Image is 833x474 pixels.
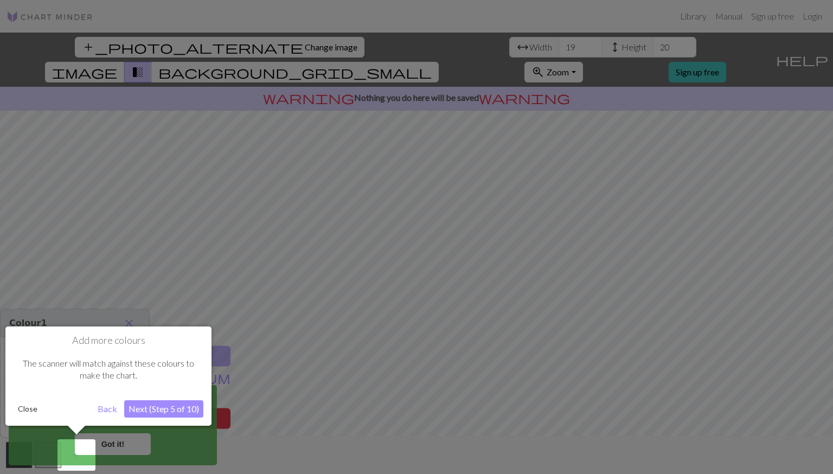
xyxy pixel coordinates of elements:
button: Close [14,401,42,417]
div: The scanner will match against these colours to make the chart. [14,347,203,393]
h1: Add more colours [14,335,203,347]
button: Back [93,400,121,418]
div: Add more colours [5,326,212,426]
button: Next (Step 5 of 10) [124,400,203,418]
